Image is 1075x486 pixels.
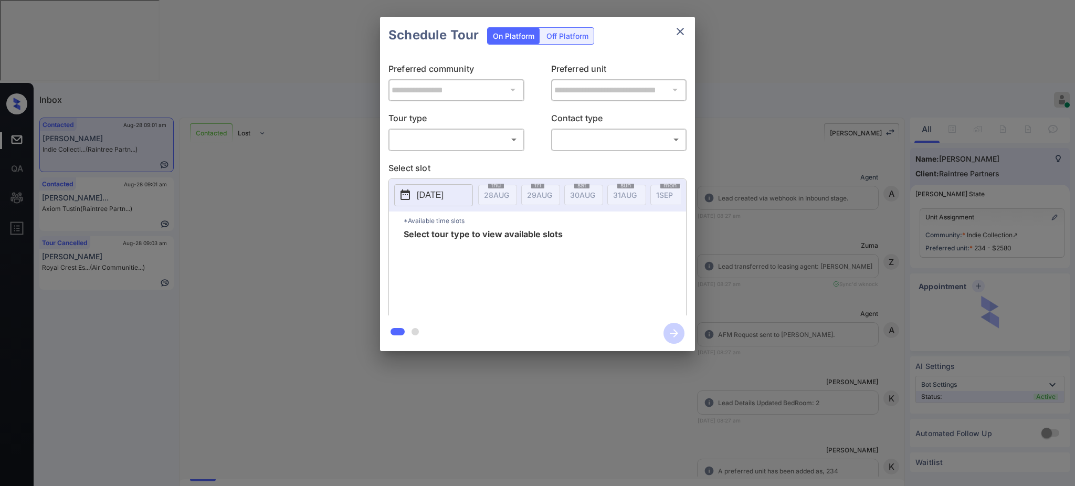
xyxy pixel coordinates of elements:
p: Preferred unit [551,62,687,79]
p: *Available time slots [404,211,686,229]
span: Select tour type to view available slots [404,229,563,313]
div: Off Platform [541,28,594,44]
h2: Schedule Tour [380,17,487,54]
button: close [670,21,691,42]
p: Preferred community [388,62,524,79]
p: Select slot [388,161,687,178]
div: On Platform [488,28,540,44]
p: [DATE] [417,188,444,201]
p: Contact type [551,111,687,128]
button: [DATE] [394,184,473,206]
p: Tour type [388,111,524,128]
